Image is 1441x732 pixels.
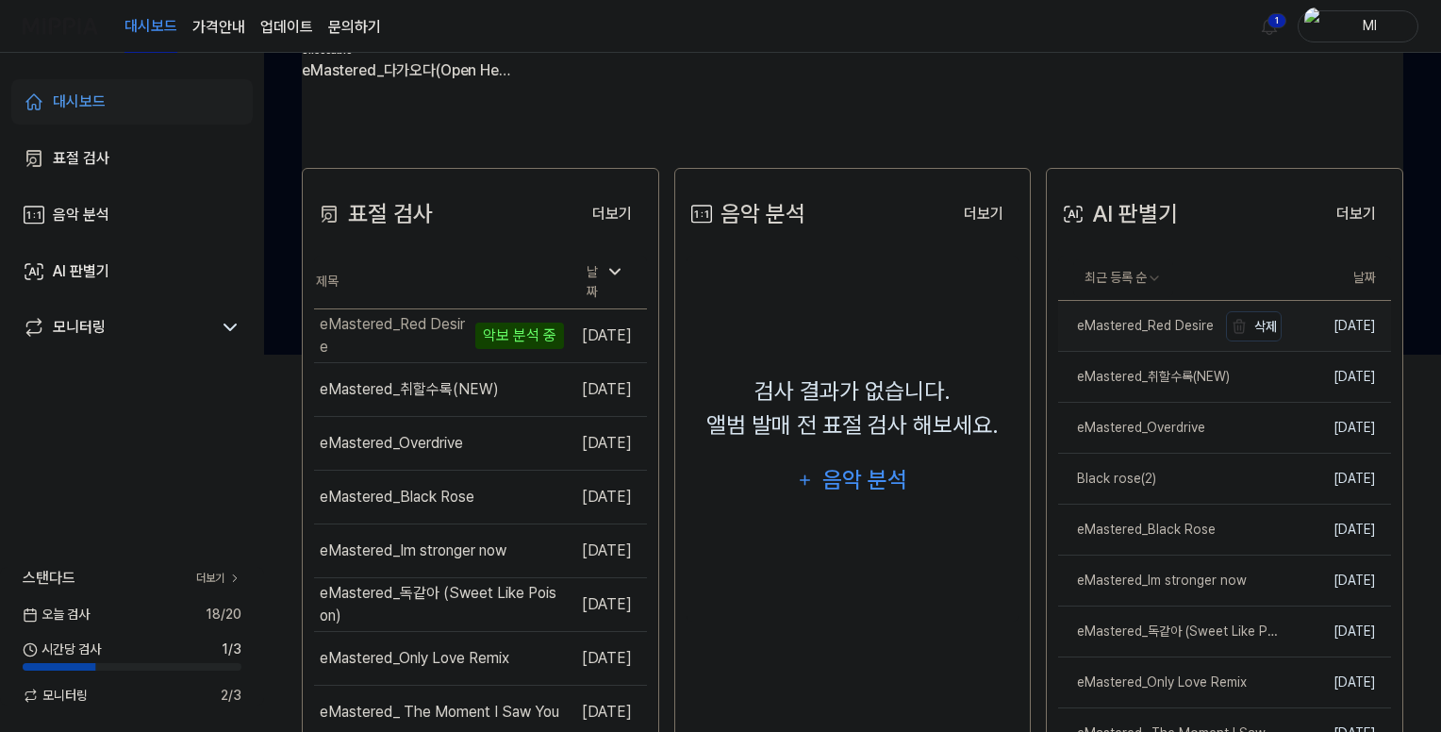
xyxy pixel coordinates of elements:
[1258,15,1281,38] img: 알림
[1321,194,1391,233] a: 더보기
[1058,418,1205,438] div: eMastered_Overdrive
[1058,469,1156,489] div: Black rose(2)
[564,416,647,470] td: [DATE]
[11,136,253,181] a: 표절 검사
[53,147,109,170] div: 표절 검사
[687,197,805,231] div: 음악 분석
[1058,622,1282,641] div: eMastered_독같아 (Sweet Like Poison)
[23,316,211,339] a: 모니터링
[320,313,471,358] div: eMastered_Red Desire
[577,194,647,233] a: 더보기
[1282,454,1391,505] td: [DATE]
[1058,571,1247,591] div: eMastered_Im stronger now
[302,58,513,83] div: eMastered_다가오다(Open Heart)
[320,647,509,670] div: eMastered_Only Love Remix
[314,256,564,309] th: 제목
[1282,556,1391,607] td: [DATE]
[1228,315,1251,338] img: delete
[564,524,647,577] td: [DATE]
[1058,403,1282,453] a: eMastered_Overdrive
[564,470,647,524] td: [DATE]
[320,486,474,508] div: eMastered_Black Rose
[1058,607,1282,657] a: eMastered_독같아 (Sweet Like Poison)
[577,195,647,233] button: 더보기
[1304,8,1327,45] img: profile
[1058,505,1282,555] a: eMastered_Black Rose
[23,686,88,706] span: 모니터링
[11,79,253,125] a: 대시보드
[1226,311,1282,341] button: 삭제
[221,686,241,706] span: 2 / 3
[1282,657,1391,708] td: [DATE]
[53,204,109,226] div: 음악 분석
[1058,352,1282,402] a: eMastered_취할수록(NEW)
[320,701,559,724] div: eMastered_ The Moment I Saw You
[320,540,506,562] div: eMastered_Im stronger now
[320,378,499,401] div: eMastered_취할수록(NEW)
[706,374,999,442] div: 검사 결과가 없습니다. 앨범 발매 전 표절 검사 해보세요.
[320,432,463,455] div: eMastered_Overdrive
[1058,197,1178,231] div: AI 판별기
[1058,367,1230,387] div: eMastered_취할수록(NEW)
[1058,520,1216,540] div: eMastered_Black Rose
[1321,195,1391,233] button: 더보기
[328,16,381,39] a: 문의하기
[579,257,632,308] div: 날짜
[53,260,109,283] div: AI 판별기
[820,462,909,498] div: 음악 분석
[1058,301,1217,351] a: eMastered_Red Desire
[192,16,245,39] button: 가격안내
[1058,657,1282,707] a: eMastered_Only Love Remix
[1282,352,1391,403] td: [DATE]
[1282,256,1391,301] th: 날짜
[206,605,241,624] span: 18 / 20
[1298,10,1418,42] button: profileMl
[23,605,90,624] span: 오늘 검사
[1282,301,1391,352] td: [DATE]
[1058,454,1282,504] a: Black rose(2)
[1254,11,1284,42] button: 알림1
[23,640,101,659] span: 시간당 검사
[949,194,1019,233] a: 더보기
[53,91,106,113] div: 대시보드
[11,249,253,294] a: AI 판별기
[564,631,647,685] td: [DATE]
[1058,556,1282,606] a: eMastered_Im stronger now
[949,195,1019,233] button: 더보기
[23,567,75,590] span: 스탠다드
[1282,505,1391,556] td: [DATE]
[196,570,241,587] a: 더보기
[475,323,564,349] div: 악보 분석 중
[320,582,564,627] div: eMastered_독같아 (Sweet Like Poison)
[260,16,313,39] a: 업데이트
[53,316,106,339] div: 모니터링
[314,197,433,231] div: 표절 검사
[1282,607,1391,657] td: [DATE]
[1267,13,1286,28] div: 1
[1058,316,1214,336] div: eMastered_Red Desire
[124,1,177,53] a: 대시보드
[564,362,647,416] td: [DATE]
[222,640,241,659] span: 1 / 3
[564,308,647,362] td: [DATE]
[1058,673,1247,692] div: eMastered_Only Love Remix
[1333,15,1406,36] div: Ml
[1282,403,1391,454] td: [DATE]
[11,192,253,238] a: 음악 분석
[785,457,920,503] button: 음악 분석
[564,577,647,631] td: [DATE]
